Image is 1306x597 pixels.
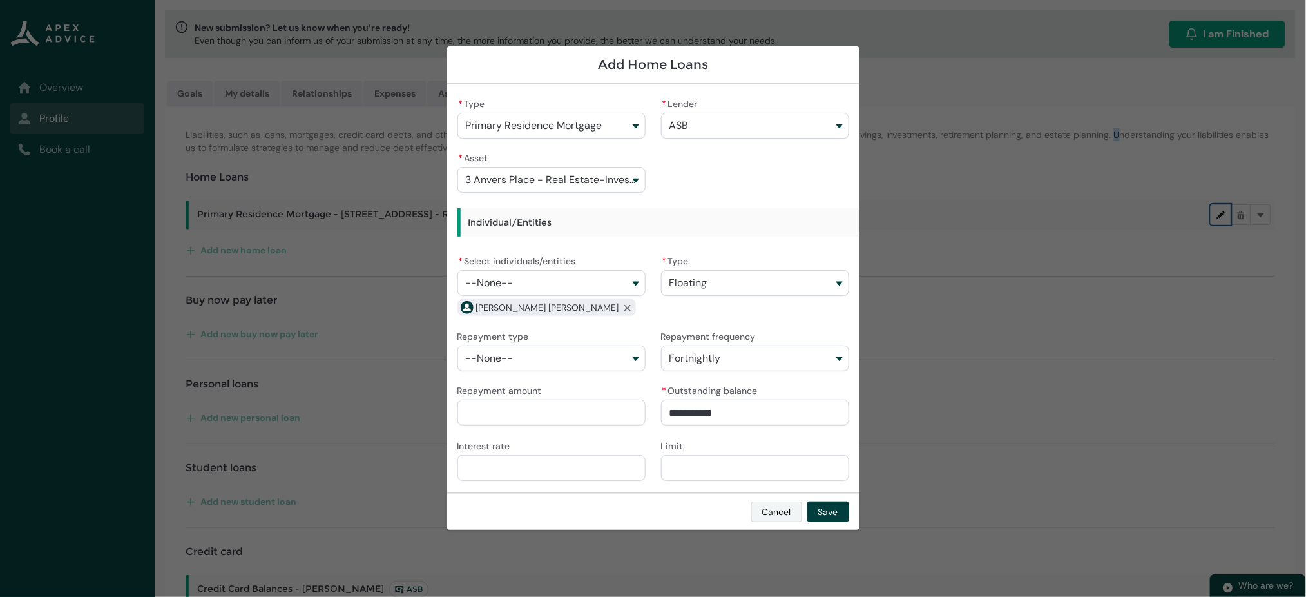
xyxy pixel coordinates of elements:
abbr: required [459,255,463,267]
abbr: required [662,385,667,396]
label: Outstanding balance [661,382,763,397]
label: Type [457,95,490,110]
span: Floating [669,277,707,289]
button: Save [807,502,849,522]
abbr: required [459,98,463,110]
abbr: required [662,255,667,267]
span: Primary Residence Mortgage [466,120,602,132]
span: Fortnightly [669,353,721,364]
h1: Add Home Loans [457,57,849,73]
button: Type [457,113,646,139]
label: Asset [457,149,494,164]
span: 3 Anvers Place - Real Estate-Investment Property [466,174,637,186]
span: Ka Hei Leung [476,301,619,315]
label: Select individuals/entities [457,252,581,268]
button: Remove Ka Hei Leung [619,299,636,316]
h3: Individual/Entities [457,208,1144,237]
button: Lender [661,113,849,139]
span: ASB [669,120,689,132]
span: --None-- [466,353,514,364]
label: Limit [661,437,689,453]
button: Asset [457,167,646,193]
label: Type [661,252,694,268]
label: Repayment frequency [661,328,761,343]
label: Repayment type [457,328,534,343]
abbr: required [662,98,667,110]
button: Select individuals/entities [457,270,646,296]
label: Lender [661,95,703,110]
span: --None-- [466,277,514,289]
label: Repayment amount [457,382,547,397]
button: Repayment type [457,346,646,371]
label: Interest rate [457,437,515,453]
button: Type [661,270,849,296]
button: Repayment frequency [661,346,849,371]
abbr: required [459,152,463,164]
button: Cancel [751,502,802,522]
